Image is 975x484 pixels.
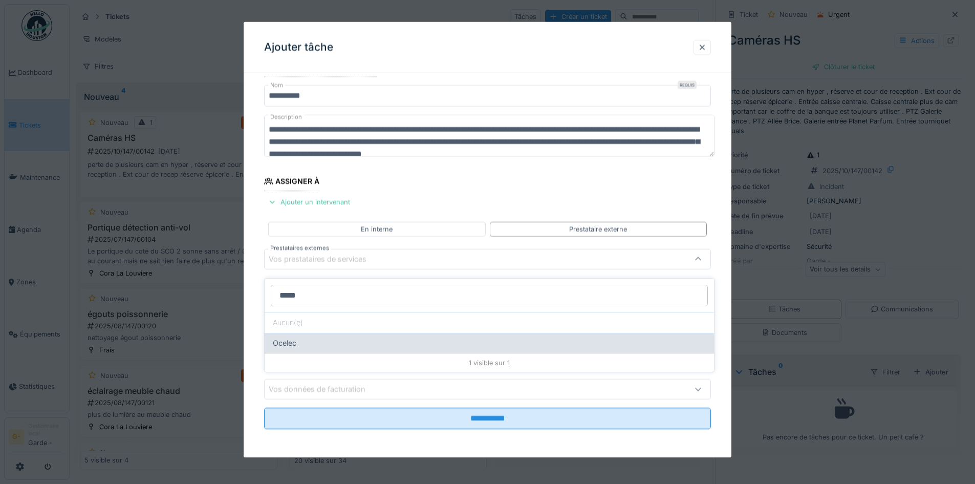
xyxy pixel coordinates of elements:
div: 1 visible sur 1 [265,353,714,372]
label: Nom [268,81,285,90]
div: En interne [361,224,393,234]
label: Prestataires externes [268,243,331,252]
label: Description [268,111,304,123]
h3: Ajouter tâche [264,41,333,54]
span: Ocelec [273,338,296,349]
div: Informations générales [264,59,377,77]
div: Vos données de facturation [269,384,380,395]
div: Assigner à [264,174,319,191]
div: Requis [678,81,697,89]
div: Envoyer une notification au prestataire de services [276,277,472,289]
div: Vos prestataires de services [269,253,381,264]
div: Ajouter un intervenant [264,195,354,209]
div: Aucun(e) [265,312,714,333]
div: Prestataire externe [569,224,627,234]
